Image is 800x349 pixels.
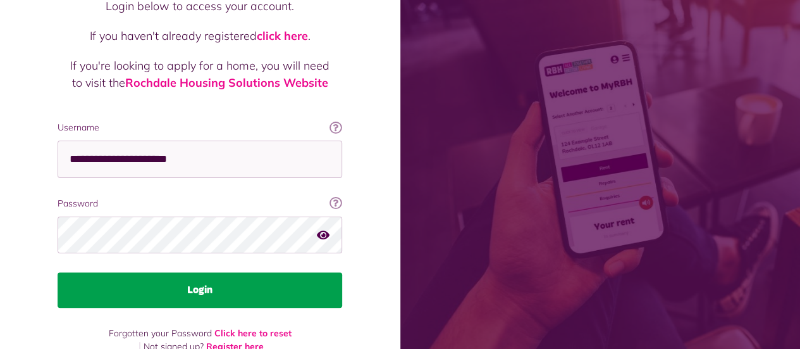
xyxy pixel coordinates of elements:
[58,197,342,210] label: Password
[109,327,212,339] span: Forgotten your Password
[70,57,329,91] p: If you're looking to apply for a home, you will need to visit the
[257,29,308,43] a: click here
[58,121,342,134] label: Username
[214,327,292,339] a: Click here to reset
[125,75,328,90] a: Rochdale Housing Solutions Website
[70,27,329,44] p: If you haven't already registered .
[58,272,342,308] button: Login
